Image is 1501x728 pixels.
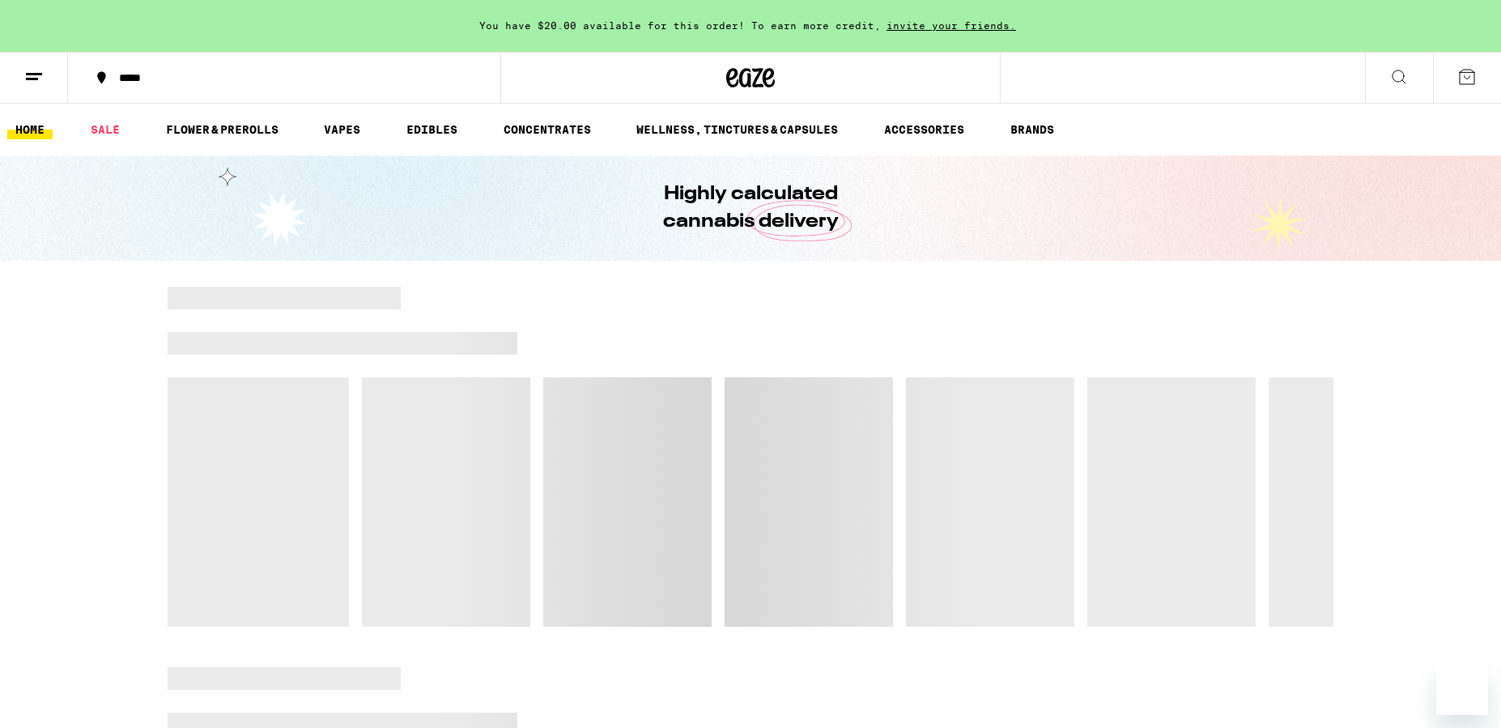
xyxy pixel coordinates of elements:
[316,120,368,139] a: VAPES
[495,120,599,139] a: CONCENTRATES
[617,181,884,236] h1: Highly calculated cannabis delivery
[628,120,846,139] a: WELLNESS, TINCTURES & CAPSULES
[7,120,53,139] a: HOME
[1436,663,1488,715] iframe: Button to launch messaging window
[876,120,972,139] a: ACCESSORIES
[398,120,466,139] a: EDIBLES
[158,120,287,139] a: FLOWER & PREROLLS
[1002,120,1062,139] a: BRANDS
[881,20,1022,31] span: invite your friends.
[479,20,881,31] span: You have $20.00 available for this order! To earn more credit,
[83,120,128,139] a: SALE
